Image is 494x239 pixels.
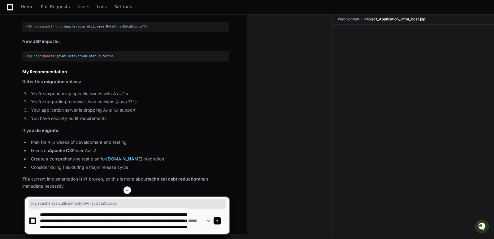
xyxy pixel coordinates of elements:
[106,156,142,161] a: [DOMAIN_NAME]
[29,147,229,154] li: Focus on over Axis2
[13,46,24,57] img: 7525507653686_35a1cc9e00a5807c6d71_72.png
[105,48,113,55] button: Start new chat
[54,25,144,28] span: "org.apache.soap.util.mime.ByteArrayDataSource"
[28,52,97,57] div: We're offline, but we'll be back soon!
[29,156,229,163] li: Create a comprehensive test plan for integration
[364,17,425,22] span: Project_Application_Html_Post.jsp
[29,139,229,146] li: Plan for 4-6 weeks of development and testing
[338,17,359,22] span: WebContent
[114,5,132,9] span: Settings
[44,96,75,101] a: Powered byPylon
[6,77,16,87] img: Animesh Koratana
[6,25,113,35] div: Welcome
[29,98,229,105] li: You're upgrading to newer Java versions (Java 17+)
[41,5,70,9] span: Pull Requests
[55,83,67,88] span: [DATE]
[12,83,17,88] img: 1756235613930-3d25f9e4-fa56-45dd-b3ad-e072dfbd1548
[29,107,229,114] li: Your application server is dropping Axis 1.x support
[22,69,229,75] h2: My Recommendation
[22,39,60,44] strong: New JSP imports:
[21,5,33,9] span: Home
[51,83,54,88] span: •
[147,176,199,181] strong: technical debt reduction
[54,54,110,58] span: "javax.activation.DataSource"
[6,46,17,57] img: 1756235613930-3d25f9e4-fa56-45dd-b3ad-e072dfbd1548
[62,97,75,101] span: Pylon
[22,176,229,190] p: The current implementation isn't broken, so this is more about than immediate necessity.
[29,164,229,171] li: Consider doing this during a major release cycle
[474,219,491,235] iframe: Open customer support
[41,54,53,58] span: import
[6,67,41,72] div: Past conversations
[28,46,102,52] div: Start new chat
[49,148,75,153] strong: Apache CXF
[19,83,50,88] span: [PERSON_NAME]
[6,6,19,19] img: PlayerZero
[31,201,224,206] span: org.apache.soap.util.mime.ByteArrayDataSource
[29,115,229,122] li: You have security audit requirements
[97,5,107,9] span: Logs
[96,66,113,74] button: See all
[22,79,81,84] strong: Defer this migration unless:
[29,90,229,97] li: You're experiencing specific issues with Axis 1.x
[26,24,226,29] div: <%@ page = %>
[22,128,60,133] strong: If you do migrate:
[77,5,89,9] span: Users
[41,25,53,28] span: import
[26,54,226,59] div: <%@ page = %>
